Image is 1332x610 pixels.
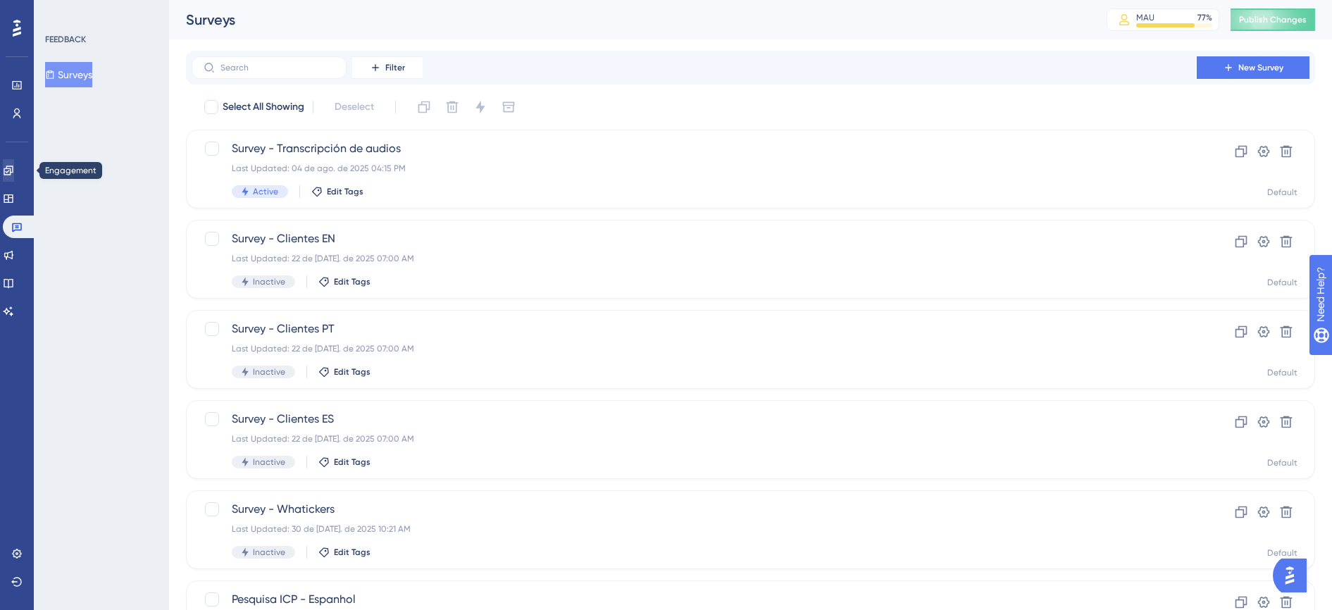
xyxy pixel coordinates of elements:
[45,34,86,45] div: FEEDBACK
[1267,187,1297,198] div: Default
[335,99,374,116] span: Deselect
[232,433,1157,444] div: Last Updated: 22 de [DATE]. de 2025 07:00 AM
[220,63,335,73] input: Search
[253,547,285,558] span: Inactive
[385,62,405,73] span: Filter
[232,140,1157,157] span: Survey - Transcripción de audios
[232,501,1157,518] span: Survey - Whatickers
[334,276,371,287] span: Edit Tags
[232,343,1157,354] div: Last Updated: 22 de [DATE]. de 2025 07:00 AM
[232,320,1157,337] span: Survey - Clientes PT
[253,456,285,468] span: Inactive
[33,4,88,20] span: Need Help?
[232,523,1157,535] div: Last Updated: 30 de [DATE]. de 2025 10:21 AM
[322,94,387,120] button: Deselect
[1197,12,1212,23] div: 77 %
[223,99,304,116] span: Select All Showing
[1267,277,1297,288] div: Default
[232,591,1157,608] span: Pesquisa ICP - Espanhol
[253,186,278,197] span: Active
[1197,56,1309,79] button: New Survey
[1239,14,1307,25] span: Publish Changes
[352,56,423,79] button: Filter
[318,276,371,287] button: Edit Tags
[186,10,1071,30] div: Surveys
[334,547,371,558] span: Edit Tags
[253,276,285,287] span: Inactive
[232,163,1157,174] div: Last Updated: 04 de ago. de 2025 04:15 PM
[45,62,92,87] button: Surveys
[318,456,371,468] button: Edit Tags
[253,366,285,378] span: Inactive
[1267,367,1297,378] div: Default
[232,411,1157,428] span: Survey - Clientes ES
[1231,8,1315,31] button: Publish Changes
[318,547,371,558] button: Edit Tags
[334,456,371,468] span: Edit Tags
[1273,554,1315,597] iframe: UserGuiding AI Assistant Launcher
[232,253,1157,264] div: Last Updated: 22 de [DATE]. de 2025 07:00 AM
[318,366,371,378] button: Edit Tags
[1238,62,1283,73] span: New Survey
[1136,12,1154,23] div: MAU
[1267,457,1297,468] div: Default
[334,366,371,378] span: Edit Tags
[1267,547,1297,559] div: Default
[311,186,363,197] button: Edit Tags
[327,186,363,197] span: Edit Tags
[232,230,1157,247] span: Survey - Clientes EN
